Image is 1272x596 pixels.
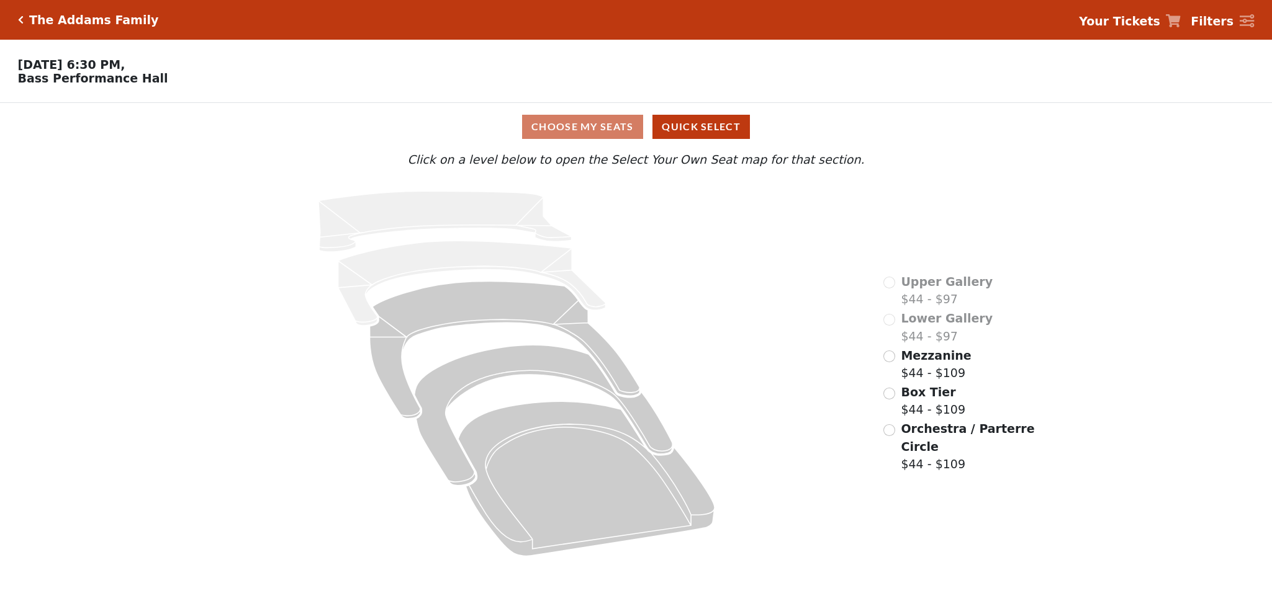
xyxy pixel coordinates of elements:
[1191,14,1234,28] strong: Filters
[901,309,993,345] label: $44 - $97
[901,311,993,325] span: Lower Gallery
[901,349,971,362] span: Mezzanine
[338,241,606,326] path: Lower Gallery - Seats Available: 0
[901,275,993,288] span: Upper Gallery
[18,16,24,24] a: Click here to go back to filters
[901,420,1036,473] label: $44 - $109
[901,347,971,382] label: $44 - $109
[901,273,993,308] label: $44 - $97
[168,151,1104,169] p: Click on a level below to open the Select Your Own Seat map for that section.
[901,385,955,399] span: Box Tier
[458,401,715,556] path: Orchestra / Parterre Circle - Seats Available: 222
[901,383,965,419] label: $44 - $109
[901,422,1034,453] span: Orchestra / Parterre Circle
[318,191,572,252] path: Upper Gallery - Seats Available: 0
[29,13,158,27] h5: The Addams Family
[1079,14,1160,28] strong: Your Tickets
[652,115,750,139] button: Quick Select
[1191,12,1254,30] a: Filters
[1079,12,1181,30] a: Your Tickets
